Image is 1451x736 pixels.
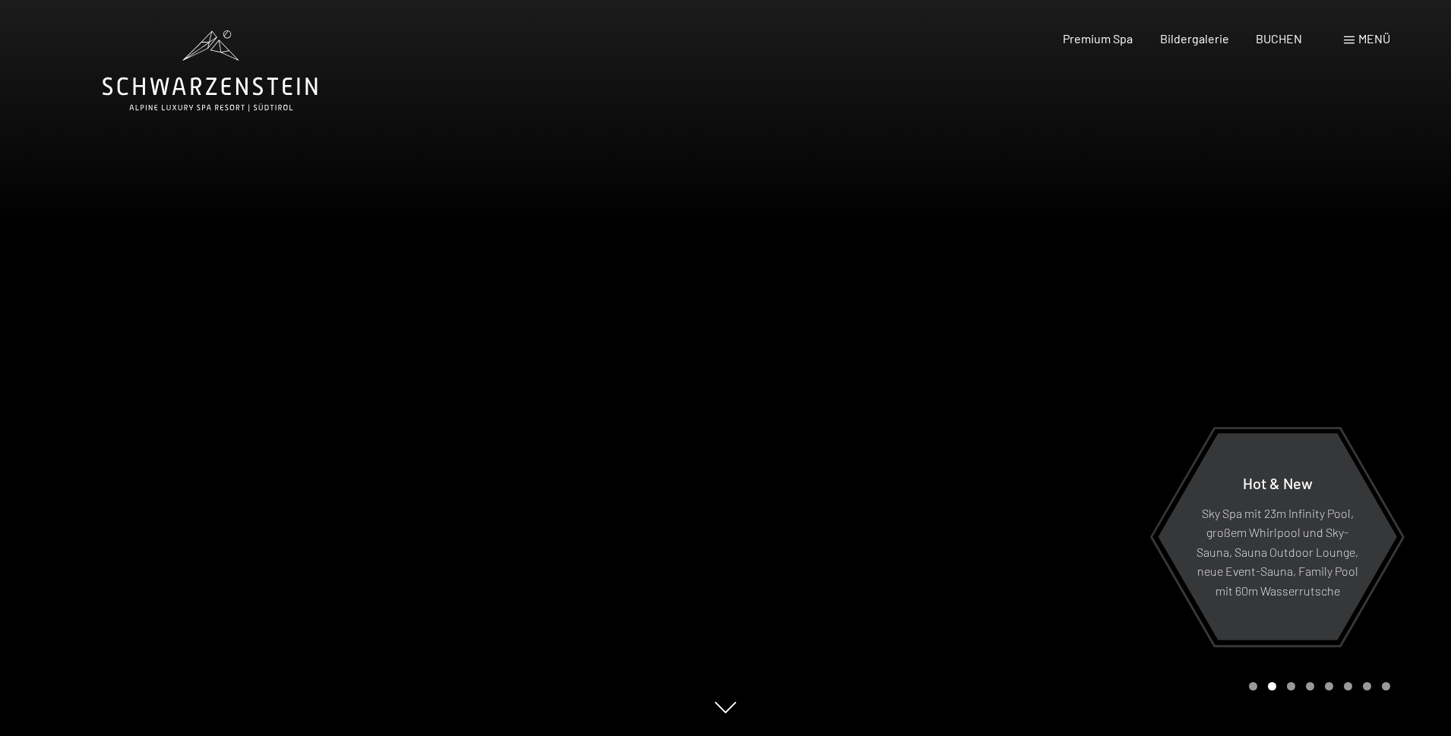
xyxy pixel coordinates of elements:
a: Hot & New Sky Spa mit 23m Infinity Pool, großem Whirlpool und Sky-Sauna, Sauna Outdoor Lounge, ne... [1157,432,1398,641]
div: Carousel Pagination [1244,682,1390,690]
div: Carousel Page 8 [1382,682,1390,690]
p: Sky Spa mit 23m Infinity Pool, großem Whirlpool und Sky-Sauna, Sauna Outdoor Lounge, neue Event-S... [1195,503,1360,600]
div: Carousel Page 6 [1344,682,1352,690]
div: Carousel Page 1 [1249,682,1257,690]
a: Premium Spa [1063,31,1133,46]
a: Bildergalerie [1160,31,1229,46]
span: Hot & New [1243,473,1313,491]
div: Carousel Page 7 [1363,682,1371,690]
span: Menü [1358,31,1390,46]
div: Carousel Page 2 (Current Slide) [1268,682,1276,690]
div: Carousel Page 4 [1306,682,1314,690]
div: Carousel Page 3 [1287,682,1295,690]
div: Carousel Page 5 [1325,682,1333,690]
a: BUCHEN [1256,31,1302,46]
